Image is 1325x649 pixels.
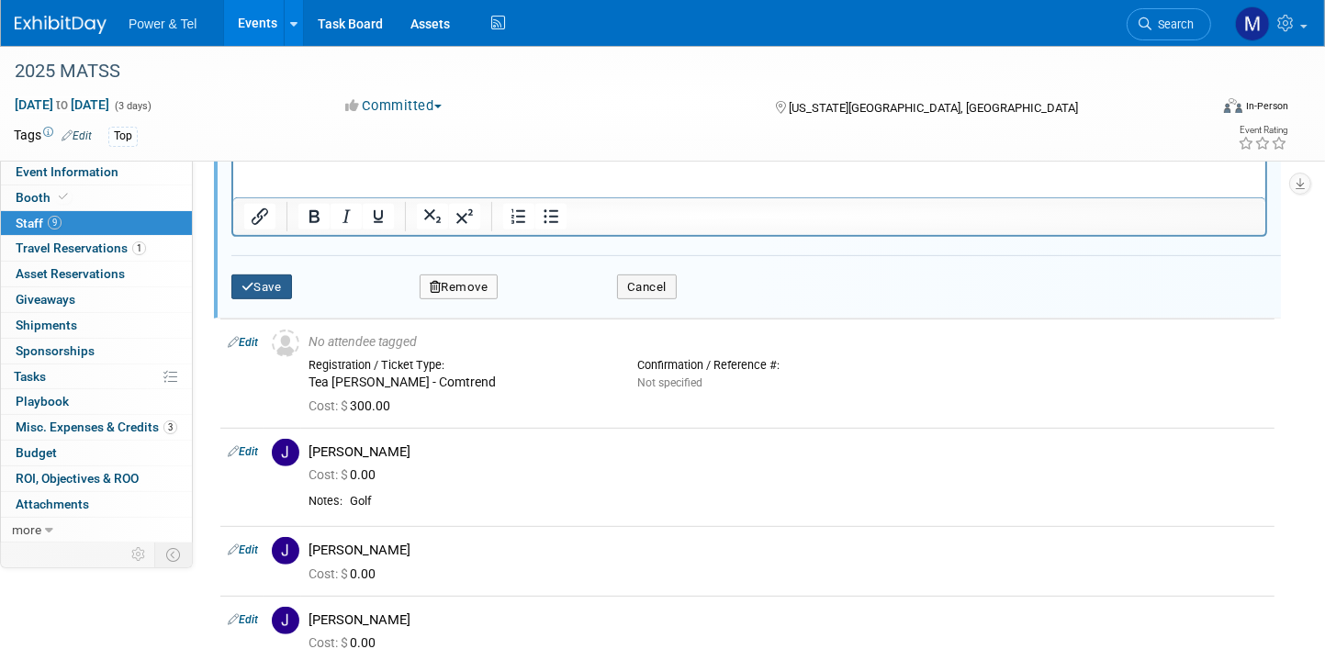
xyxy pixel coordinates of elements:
[123,543,155,566] td: Personalize Event Tab Strip
[16,471,139,486] span: ROI, Objectives & ROO
[449,204,480,229] button: Superscript
[16,343,95,358] span: Sponsorships
[1,287,192,312] a: Giveaways
[309,398,350,413] span: Cost: $
[309,375,610,391] div: Tea [PERSON_NAME] - Comtrend
[637,358,938,373] div: Confirmation / Reference #:
[309,398,398,413] span: 300.00
[272,537,299,565] img: J.jpg
[789,101,1078,115] span: [US_STATE][GEOGRAPHIC_DATA], [GEOGRAPHIC_DATA]
[637,376,702,389] span: Not specified
[59,192,68,202] i: Booth reservation complete
[16,266,125,281] span: Asset Reservations
[1,441,192,465] a: Budget
[309,443,1267,461] div: [PERSON_NAME]
[16,241,146,255] span: Travel Reservations
[1,236,192,261] a: Travel Reservations1
[16,318,77,332] span: Shipments
[1,185,192,210] a: Booth
[420,274,499,300] button: Remove
[340,96,449,116] button: Committed
[331,204,362,229] button: Italic
[1245,99,1288,113] div: In-Person
[14,96,110,113] span: [DATE] [DATE]
[309,566,383,581] span: 0.00
[1,389,192,414] a: Playbook
[1,339,192,364] a: Sponsorships
[10,7,1023,26] body: Rich Text Area. Press ALT-0 for help.
[16,190,72,205] span: Booth
[132,241,146,255] span: 1
[309,494,342,509] div: Notes:
[1099,95,1288,123] div: Event Format
[228,543,258,556] a: Edit
[8,55,1180,88] div: 2025 MATSS
[535,204,567,229] button: Bullet list
[244,204,275,229] button: Insert/edit link
[617,274,677,300] button: Cancel
[16,497,89,511] span: Attachments
[363,204,394,229] button: Underline
[272,607,299,634] img: J.jpg
[1127,8,1211,40] a: Search
[228,336,258,349] a: Edit
[16,164,118,179] span: Event Information
[1,313,192,338] a: Shipments
[1235,6,1270,41] img: Madalyn Bobbitt
[1,492,192,517] a: Attachments
[309,358,610,373] div: Registration / Ticket Type:
[1238,126,1287,135] div: Event Rating
[1,415,192,440] a: Misc. Expenses & Credits3
[417,204,448,229] button: Subscript
[16,420,177,434] span: Misc. Expenses & Credits
[309,566,350,581] span: Cost: $
[53,97,71,112] span: to
[503,204,534,229] button: Numbered list
[15,16,107,34] img: ExhibitDay
[1,518,192,543] a: more
[16,394,69,408] span: Playbook
[129,17,197,31] span: Power & Tel
[1151,17,1194,31] span: Search
[62,129,92,142] a: Edit
[155,543,193,566] td: Toggle Event Tabs
[14,369,46,384] span: Tasks
[1,466,192,491] a: ROI, Objectives & ROO
[350,494,1267,509] div: Golf
[309,467,383,482] span: 0.00
[228,613,258,626] a: Edit
[1224,98,1242,113] img: Format-Inperson.png
[309,467,350,482] span: Cost: $
[1,364,192,389] a: Tasks
[272,330,299,357] img: Unassigned-User-Icon.png
[14,126,92,147] td: Tags
[1,211,192,236] a: Staff9
[309,611,1267,629] div: [PERSON_NAME]
[108,127,138,146] div: Top
[231,274,292,300] button: Save
[298,204,330,229] button: Bold
[228,445,258,458] a: Edit
[16,292,75,307] span: Giveaways
[163,420,177,434] span: 3
[1,160,192,185] a: Event Information
[113,100,152,112] span: (3 days)
[1,262,192,286] a: Asset Reservations
[12,522,41,537] span: more
[16,445,57,460] span: Budget
[309,542,1267,559] div: [PERSON_NAME]
[309,334,1267,351] div: No attendee tagged
[48,216,62,229] span: 9
[272,439,299,466] img: J.jpg
[16,216,62,230] span: Staff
